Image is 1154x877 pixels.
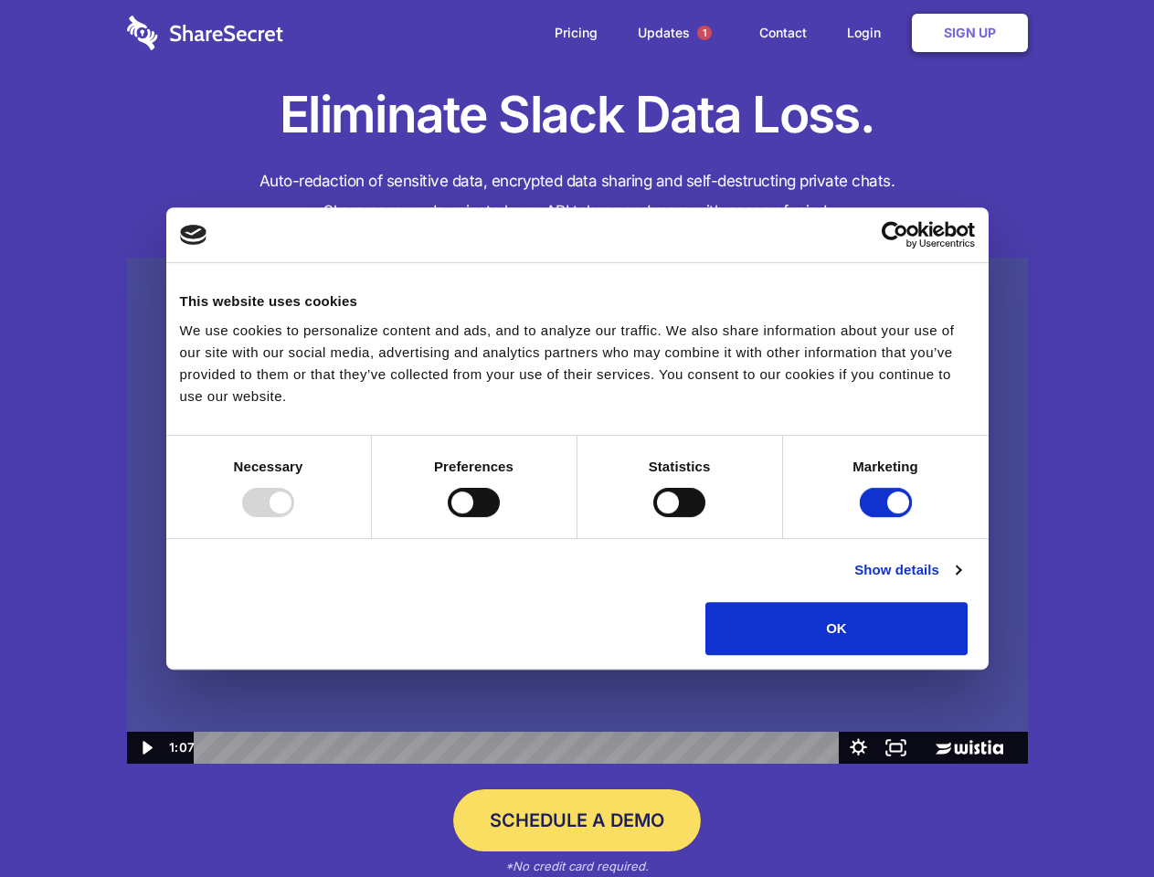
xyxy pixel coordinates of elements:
[127,732,164,764] button: Play Video
[697,26,712,40] span: 1
[127,166,1028,227] h4: Auto-redaction of sensitive data, encrypted data sharing and self-destructing private chats. Shar...
[840,732,877,764] button: Show settings menu
[649,459,711,474] strong: Statistics
[877,732,915,764] button: Fullscreen
[854,559,960,581] a: Show details
[741,5,825,61] a: Contact
[536,5,616,61] a: Pricing
[180,225,207,245] img: logo
[434,459,513,474] strong: Preferences
[453,789,701,851] a: Schedule a Demo
[127,258,1028,765] img: Sharesecret
[705,602,968,655] button: OK
[1063,786,1132,855] iframe: Drift Widget Chat Controller
[852,459,918,474] strong: Marketing
[127,16,283,50] img: logo-wordmark-white-trans-d4663122ce5f474addd5e946df7df03e33cb6a1c49d2221995e7729f52c070b2.svg
[180,291,975,312] div: This website uses cookies
[234,459,303,474] strong: Necessary
[180,320,975,407] div: We use cookies to personalize content and ads, and to analyze our traffic. We also share informat...
[208,732,831,764] div: Playbar
[915,732,1027,764] a: Wistia Logo -- Learn More
[505,859,649,873] em: *No credit card required.
[912,14,1028,52] a: Sign Up
[815,221,975,248] a: Usercentrics Cookiebot - opens in a new window
[829,5,908,61] a: Login
[127,82,1028,148] h1: Eliminate Slack Data Loss.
